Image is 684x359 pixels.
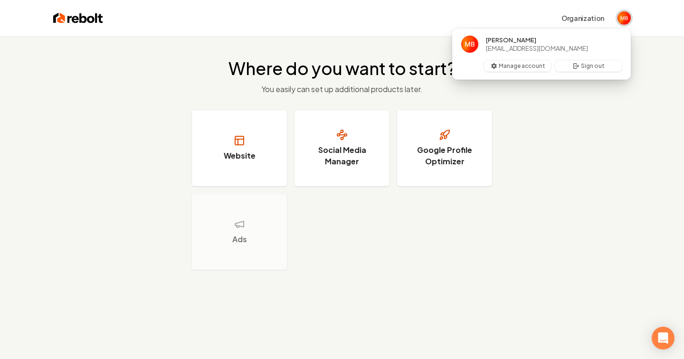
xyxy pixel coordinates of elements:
h2: Where do you want to start? [228,59,456,78]
h3: Ads [232,234,247,245]
button: Organization [556,9,610,27]
h3: Google Profile Optimizer [409,144,480,167]
img: Rebolt Logo [53,11,103,25]
h3: Social Media Manager [306,144,378,167]
button: Close user button [617,11,631,25]
span: [PERSON_NAME] [486,36,536,44]
button: Sign out [555,60,622,72]
div: Open Intercom Messenger [652,327,674,350]
p: You easily can set up additional products later. [228,84,456,95]
h3: Website [224,150,256,161]
img: Matthew Bowman [617,11,631,25]
img: Matthew Bowman [461,36,478,53]
div: User button popover [452,28,631,80]
span: [EMAIL_ADDRESS][DOMAIN_NAME] [486,44,588,53]
button: Manage account [484,60,551,72]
